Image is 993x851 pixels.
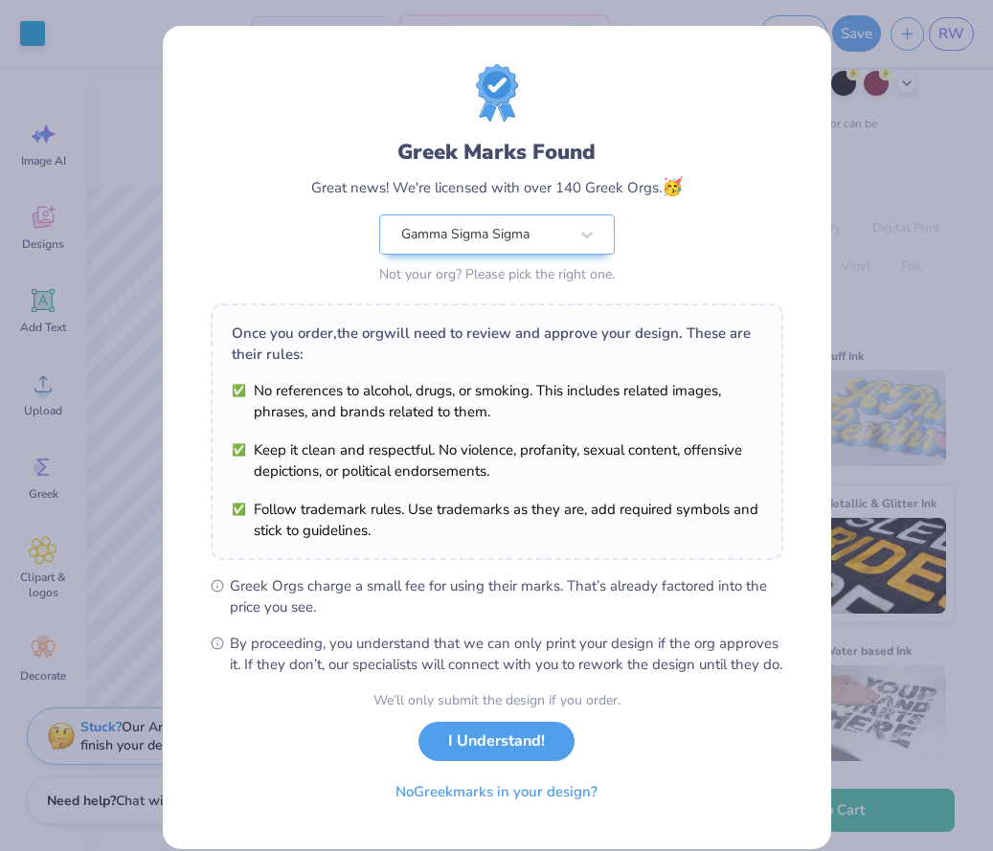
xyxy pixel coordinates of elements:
[311,174,683,200] div: Great news! We're licensed with over 140 Greek Orgs.
[397,137,596,168] div: Greek Marks Found
[379,773,614,812] button: NoGreekmarks in your design?
[232,499,762,541] li: Follow trademark rules. Use trademarks as they are, add required symbols and stick to guidelines.
[379,264,615,284] div: Not your org? Please pick the right one.
[230,575,783,617] span: Greek Orgs charge a small fee for using their marks. That’s already factored into the price you see.
[232,323,762,365] div: Once you order, the org will need to review and approve your design. These are their rules:
[230,633,783,675] span: By proceeding, you understand that we can only print your design if the org approves it. If they ...
[373,690,621,710] div: We’ll only submit the design if you order.
[418,722,575,761] button: I Understand!
[662,175,683,198] span: 🥳
[476,64,518,122] img: License badge
[232,380,762,422] li: No references to alcohol, drugs, or smoking. This includes related images, phrases, and brands re...
[232,439,762,481] li: Keep it clean and respectful. No violence, profanity, sexual content, offensive depictions, or po...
